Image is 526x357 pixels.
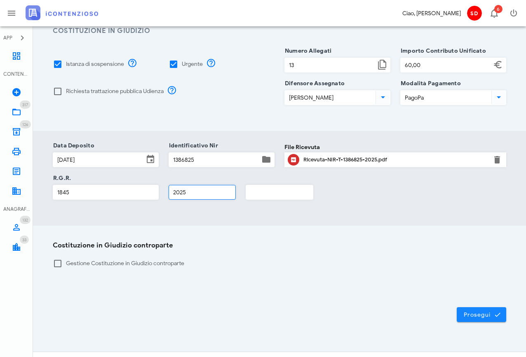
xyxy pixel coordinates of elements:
span: 317 [22,102,28,107]
span: Distintivo [494,5,503,13]
label: Richiesta trattazione pubblica Udienza [66,87,164,96]
span: Prosegui [463,311,500,318]
span: 126 [22,122,28,127]
span: SD [467,6,482,21]
div: Ricevuta-NIR-T-1386825-2025.pdf [303,156,487,163]
label: Difensore Assegnato [282,79,345,88]
img: logo-text-2x.png [26,5,98,20]
label: Identificativo Nir [167,142,218,150]
span: 33 [22,237,26,243]
button: Prosegui [457,307,506,322]
label: Numero Allegati [282,47,331,55]
span: Distintivo [20,236,29,244]
input: Importo Contributo Unificato [401,58,491,72]
button: Elimina [492,155,502,165]
label: Gestione Costituzione in Giudizio controparte [66,259,506,268]
button: Distintivo [484,3,504,23]
label: Importo Contributo Unificato [398,47,486,55]
div: Ciao, [PERSON_NAME] [402,9,461,18]
span: Distintivo [20,100,31,109]
h3: Costituzione in Giudizio controparte [53,240,506,251]
label: File Ricevuta [284,143,320,152]
label: Istanza di sospensione [66,60,124,68]
span: Distintivo [20,216,31,224]
input: Numero Allegati [285,58,376,72]
div: CONTENZIOSO [3,70,30,78]
label: R.G.R. [51,174,71,182]
button: Clicca per aprire un'anteprima del file o scaricarlo [288,154,299,166]
label: Data Deposito [51,142,94,150]
input: Modalità Pagamento [401,91,490,105]
label: Modalità Pagamento [398,79,461,88]
input: Identificativo Nir [169,153,260,167]
div: Clicca per aprire un'anteprima del file o scaricarlo [303,153,487,166]
input: Difensore Assegnato [285,91,374,105]
span: 132 [22,217,28,223]
div: ANAGRAFICA [3,205,30,213]
h3: Costituzione in Giudizio [53,26,506,36]
input: R.G.R. [53,185,158,199]
label: Urgente [182,60,203,68]
button: SD [464,3,484,23]
span: Distintivo [20,120,31,128]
